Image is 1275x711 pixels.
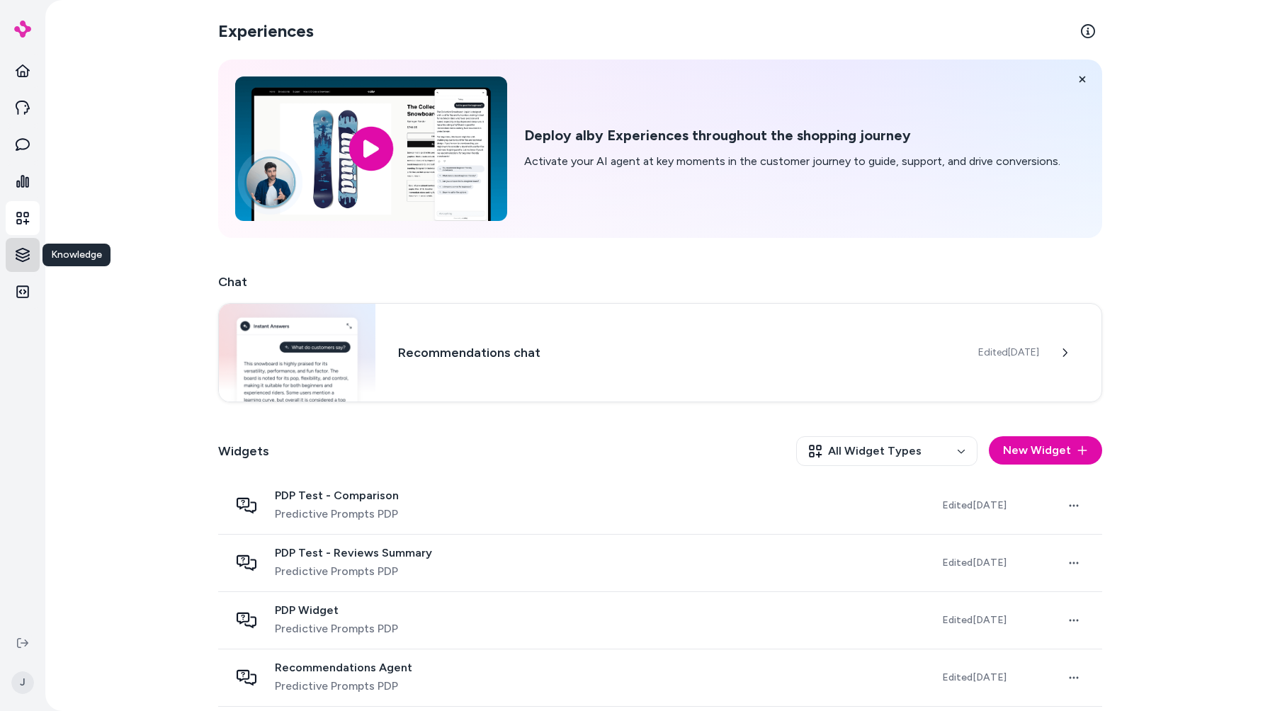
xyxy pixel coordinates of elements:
[275,563,432,580] span: Predictive Prompts PDP
[942,614,1007,626] span: Edited [DATE]
[275,678,412,695] span: Predictive Prompts PDP
[275,546,432,560] span: PDP Test - Reviews Summary
[14,21,31,38] img: alby Logo
[942,671,1007,683] span: Edited [DATE]
[796,436,977,466] button: All Widget Types
[8,660,37,705] button: J
[524,127,1060,144] h2: Deploy alby Experiences throughout the shopping journey
[978,346,1039,360] span: Edited [DATE]
[275,489,399,503] span: PDP Test - Comparison
[11,671,34,694] span: J
[275,506,399,523] span: Predictive Prompts PDP
[218,20,314,42] h2: Experiences
[942,499,1007,511] span: Edited [DATE]
[218,272,1102,292] h2: Chat
[275,661,412,675] span: Recommendations Agent
[218,441,269,461] h2: Widgets
[942,557,1007,569] span: Edited [DATE]
[275,620,398,637] span: Predictive Prompts PDP
[989,436,1102,465] button: New Widget
[42,244,110,266] div: Knowledge
[524,153,1060,170] p: Activate your AI agent at key moments in the customer journey to guide, support, and drive conver...
[219,304,375,402] img: Chat widget
[275,603,398,618] span: PDP Widget
[218,303,1102,402] a: Chat widgetRecommendations chatEdited[DATE]
[398,343,956,363] h3: Recommendations chat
